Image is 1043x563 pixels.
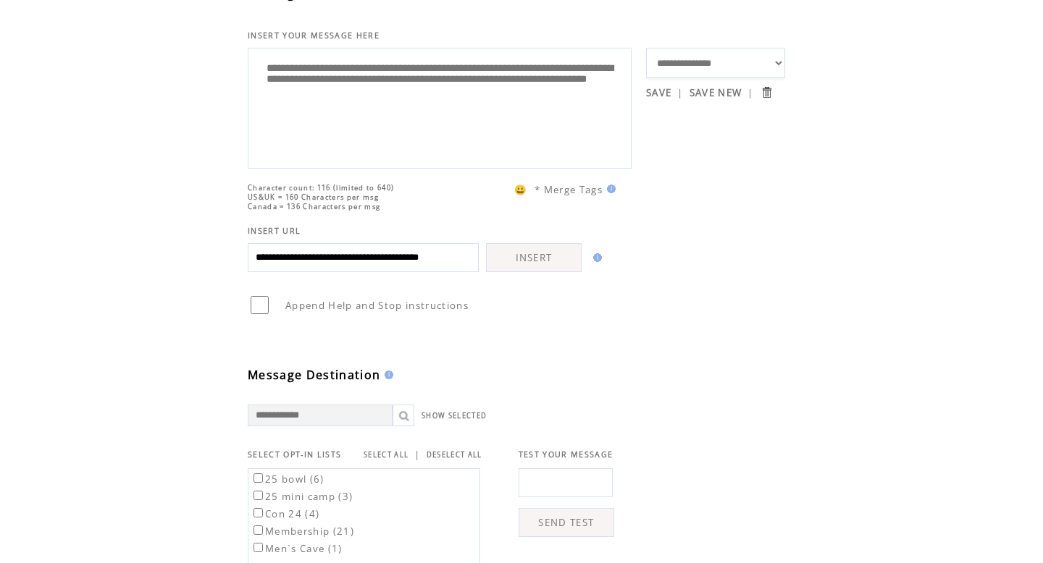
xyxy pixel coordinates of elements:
[254,473,263,483] input: 25 bowl (6)
[251,490,353,503] label: 25 mini camp (3)
[254,491,263,500] input: 25 mini camp (3)
[248,30,380,41] span: INSERT YOUR MESSAGE HERE
[248,192,379,202] span: US&UK = 160 Characters per msg
[535,183,603,196] span: * Merge Tags
[248,202,380,211] span: Canada = 136 Characters per msg
[486,243,582,272] a: INSERT
[519,508,614,537] a: SEND TEST
[254,543,263,552] input: Men`s Cave (1)
[248,183,394,192] span: Character count: 116 (limited to 640)
[251,525,354,538] label: Membership (21)
[519,449,613,460] span: TEST YOUR MESSAGE
[254,525,263,535] input: Membership (21)
[285,299,469,312] span: Append Help and Stop instructions
[414,448,420,461] span: |
[248,226,301,236] span: INSERT URL
[646,86,671,99] a: SAVE
[514,183,527,196] span: 😀
[364,450,409,460] a: SELECT ALL
[251,507,319,520] label: Con 24 (4)
[251,473,324,486] label: 25 bowl (6)
[422,411,487,420] a: SHOW SELECTED
[251,542,343,555] label: Men`s Cave (1)
[248,367,380,383] span: Message Destination
[747,86,753,99] span: |
[589,253,602,262] img: help.gif
[380,371,393,379] img: help.gif
[690,86,742,99] a: SAVE NEW
[677,86,683,99] span: |
[760,85,774,99] input: Submit
[248,449,341,460] span: SELECT OPT-IN LISTS
[603,185,616,193] img: help.gif
[427,450,482,460] a: DESELECT ALL
[254,508,263,517] input: Con 24 (4)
